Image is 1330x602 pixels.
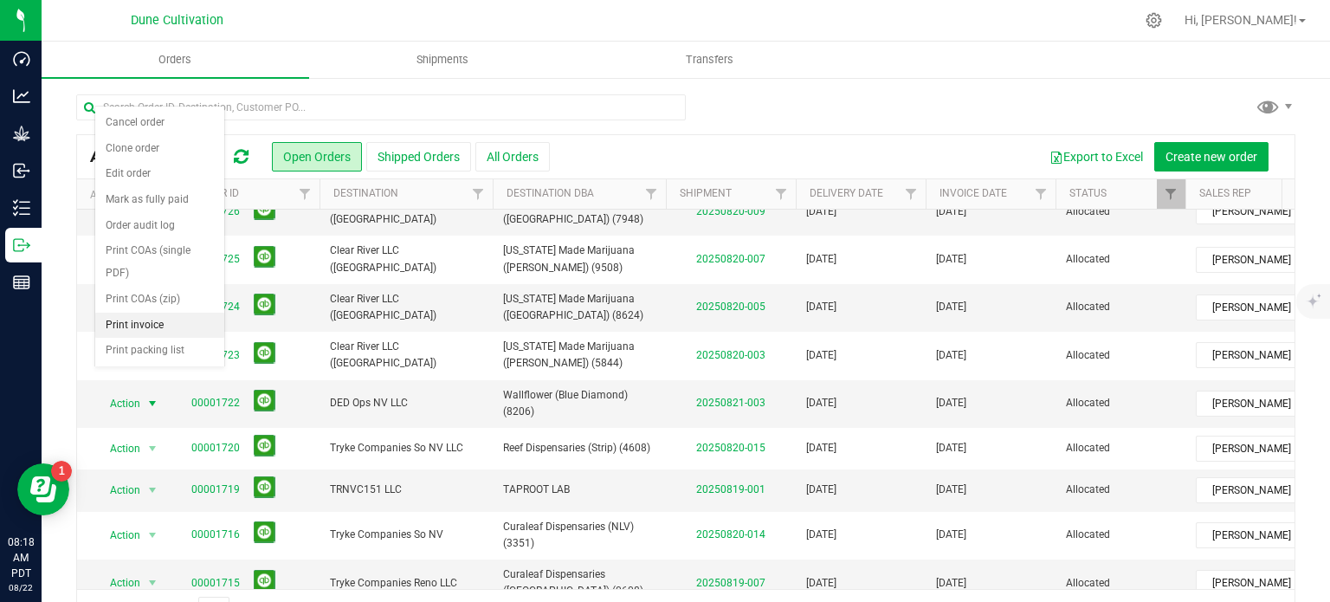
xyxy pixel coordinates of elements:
[94,392,141,416] span: Action
[8,534,34,581] p: 08:18 AM PDT
[1165,150,1257,164] span: Create new order
[13,162,30,179] inline-svg: Inbound
[696,349,765,361] a: 20250820-003
[936,251,966,268] span: [DATE]
[142,437,164,461] span: select
[95,238,224,286] li: Print COAs (single PDF)
[1066,347,1175,364] span: Allocated
[13,50,30,68] inline-svg: Dashboard
[936,299,966,315] span: [DATE]
[464,179,493,209] a: Filter
[90,147,188,166] span: All Orders
[95,110,224,136] li: Cancel order
[291,179,320,209] a: Filter
[330,440,482,456] span: Tryke Companies So NV LLC
[1197,571,1326,595] span: [PERSON_NAME]
[1066,204,1175,220] span: Allocated
[90,189,174,201] div: Actions
[142,571,164,595] span: select
[637,179,666,209] a: Filter
[1143,12,1165,29] div: Manage settings
[1038,142,1154,172] button: Export to Excel
[42,42,309,78] a: Orders
[767,179,796,209] a: Filter
[507,187,594,199] a: Destination DBA
[95,136,224,162] li: Clone order
[806,527,836,543] span: [DATE]
[135,52,215,68] span: Orders
[503,387,655,420] span: Wallflower (Blue Diamond) (8206)
[806,440,836,456] span: [DATE]
[393,52,492,68] span: Shipments
[696,205,765,217] a: 20250820-009
[936,395,966,411] span: [DATE]
[94,478,141,502] span: Action
[1157,179,1185,209] a: Filter
[936,440,966,456] span: [DATE]
[330,575,482,592] span: Tryke Companies Reno LLC
[936,347,966,364] span: [DATE]
[309,42,577,78] a: Shipments
[1066,482,1175,498] span: Allocated
[810,187,883,199] a: Delivery Date
[94,571,141,595] span: Action
[330,395,482,411] span: DED Ops NV LLC
[936,482,966,498] span: [DATE]
[503,440,655,456] span: Reef Dispensaries (Strip) (4608)
[806,251,836,268] span: [DATE]
[330,195,482,228] span: Clear River LLC ([GEOGRAPHIC_DATA])
[503,195,655,228] span: [US_STATE] Made Marijuana ([GEOGRAPHIC_DATA]) (7948)
[191,527,240,543] a: 00001716
[503,339,655,372] span: [US_STATE] Made Marijuana ([PERSON_NAME]) (5844)
[95,187,224,213] li: Mark as fully paid
[1197,295,1326,320] span: [PERSON_NAME]
[806,347,836,364] span: [DATE]
[142,523,164,547] span: select
[1027,179,1056,209] a: Filter
[475,142,550,172] button: All Orders
[696,577,765,589] a: 20250819-007
[330,527,482,543] span: Tryke Companies So NV
[897,179,926,209] a: Filter
[576,42,843,78] a: Transfers
[1199,187,1251,199] a: Sales Rep
[806,204,836,220] span: [DATE]
[95,213,224,239] li: Order audit log
[696,253,765,265] a: 20250820-007
[94,523,141,547] span: Action
[366,142,471,172] button: Shipped Orders
[13,125,30,142] inline-svg: Grow
[1066,575,1175,592] span: Allocated
[1066,527,1175,543] span: Allocated
[17,463,69,515] iframe: Resource center
[939,187,1007,199] a: Invoice Date
[680,187,732,199] a: Shipment
[1197,523,1326,547] span: [PERSON_NAME]
[1066,251,1175,268] span: Allocated
[13,199,30,217] inline-svg: Inventory
[503,519,655,552] span: Curaleaf Dispensaries (NLV) (3351)
[330,291,482,324] span: Clear River LLC ([GEOGRAPHIC_DATA])
[95,287,224,313] li: Print COAs (zip)
[936,204,966,220] span: [DATE]
[806,395,836,411] span: [DATE]
[1154,142,1269,172] button: Create new order
[696,442,765,454] a: 20250820-015
[330,243,482,275] span: Clear River LLC ([GEOGRAPHIC_DATA])
[936,575,966,592] span: [DATE]
[1069,187,1107,199] a: Status
[662,52,757,68] span: Transfers
[1197,343,1326,367] span: [PERSON_NAME]
[1197,478,1326,502] span: [PERSON_NAME]
[1185,13,1297,27] span: Hi, [PERSON_NAME]!
[806,299,836,315] span: [DATE]
[330,482,482,498] span: TRNVC151 LLC
[503,566,655,599] span: Curaleaf Dispensaries ([GEOGRAPHIC_DATA]) (0608)
[272,142,362,172] button: Open Orders
[142,392,164,416] span: select
[1197,437,1326,461] span: [PERSON_NAME]
[1066,440,1175,456] span: Allocated
[95,313,224,339] li: Print invoice
[94,437,141,461] span: Action
[1197,199,1326,223] span: [PERSON_NAME]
